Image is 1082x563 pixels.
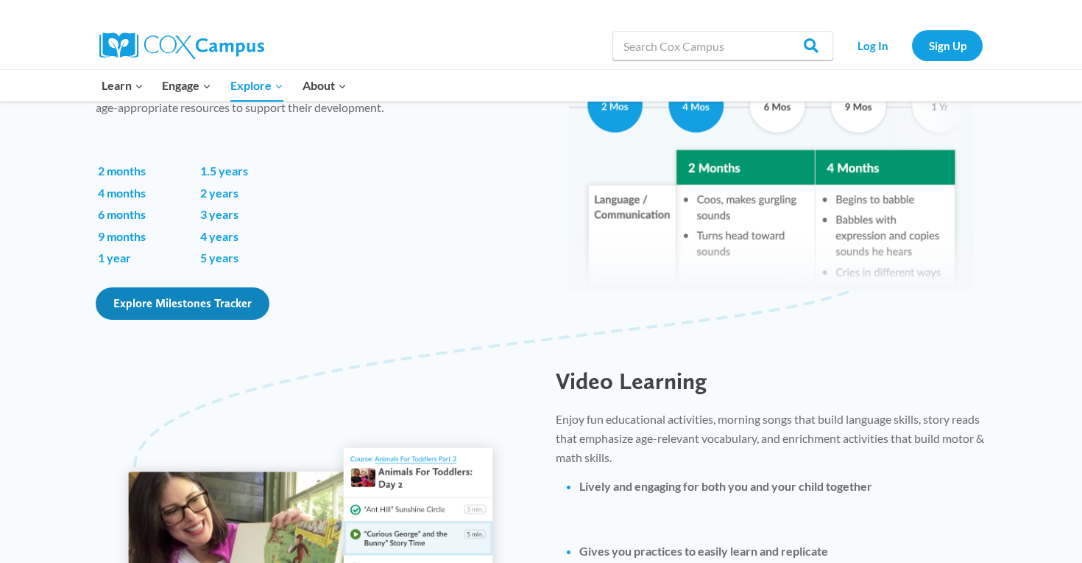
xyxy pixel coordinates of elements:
[113,296,252,310] span: Explore Milestones Tracker
[92,70,356,101] nav: Primary Navigation
[556,410,986,466] p: Enjoy fun educational activities, morning songs that build language skills, story reads that emph...
[293,70,356,101] button: Child menu of About
[569,43,974,313] img: developmental-milestone-tracker-preview
[556,366,707,395] span: Video Learning
[841,30,983,60] nav: Secondary Navigation
[912,30,983,60] a: Sign Up
[612,31,833,60] input: Search Cox Campus
[98,251,131,265] a: 1 year
[200,207,238,221] a: 3 years
[200,229,238,243] a: 4 years
[579,544,828,558] strong: Gives you practices to easily learn and replicate
[92,70,153,101] button: Child menu of Learn
[221,70,293,101] button: Child menu of Explore
[200,251,238,265] a: 5 years
[200,186,238,200] a: 2 years
[98,207,146,221] a: 6 months
[96,287,269,320] a: Explore Milestones Tracker
[99,32,264,59] img: Cox Campus
[200,164,248,178] a: 1.5 years
[98,229,146,243] a: 9 months
[98,186,146,200] a: 4 months
[153,70,222,101] button: Child menu of Engage
[579,479,872,493] strong: Lively and engaging for both you and your child together
[98,164,146,178] a: 2 months
[841,30,905,60] a: Log In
